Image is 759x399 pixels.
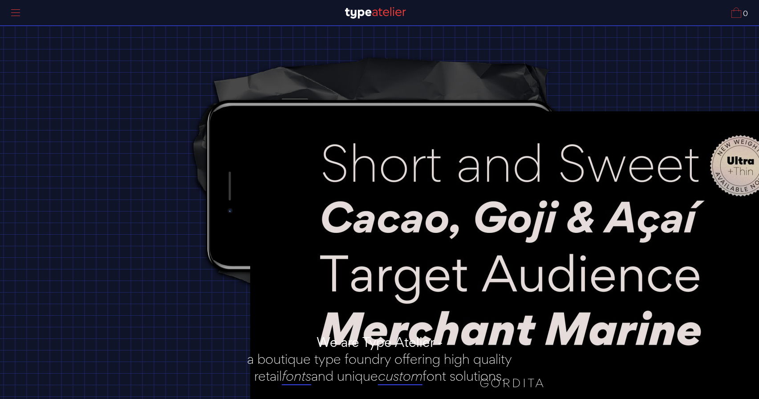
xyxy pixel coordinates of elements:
strong: We are Type Atelier - [317,333,443,351]
span: 0 [741,10,748,18]
img: Cart_Icon.svg [731,8,741,18]
a: fonts [282,367,311,385]
a: 0 [731,8,748,18]
a: custom [378,367,422,385]
p: a boutique type foundry offering high quality retail and unique font solutions. [235,350,524,384]
img: TA_Logo.svg [345,7,406,19]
